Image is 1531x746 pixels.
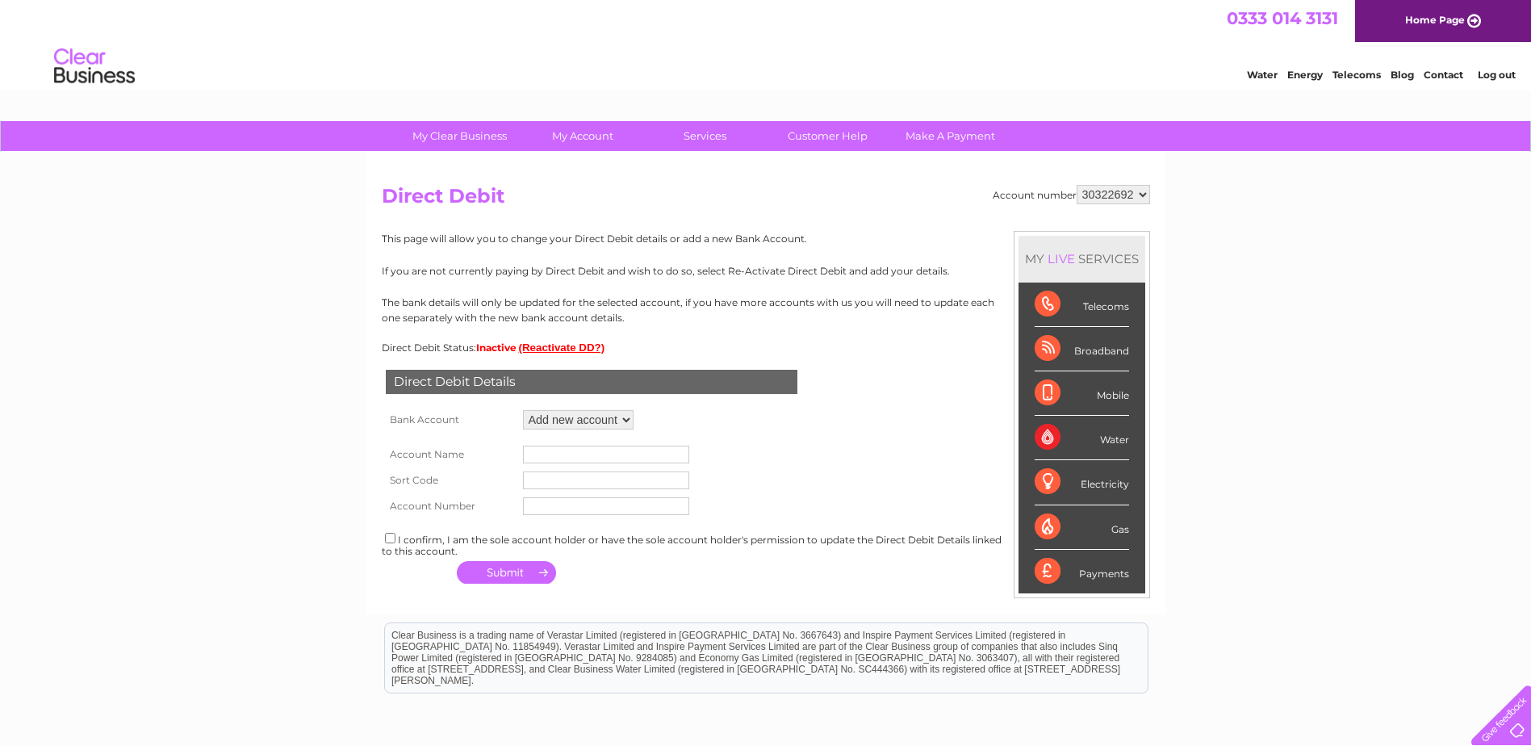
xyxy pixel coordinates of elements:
a: Blog [1391,69,1414,81]
span: Inactive [476,342,517,354]
p: If you are not currently paying by Direct Debit and wish to do so, select Re-Activate Direct Debi... [382,263,1150,279]
button: (Reactivate DD?) [519,342,605,354]
a: Energy [1287,69,1323,81]
img: logo.png [53,42,136,91]
div: MY SERVICES [1019,236,1145,282]
a: My Account [516,121,649,151]
a: My Clear Business [393,121,526,151]
th: Bank Account [382,406,519,434]
a: Telecoms [1332,69,1381,81]
div: Gas [1035,505,1129,550]
a: Make A Payment [884,121,1017,151]
th: Sort Code [382,467,519,493]
a: Log out [1478,69,1516,81]
div: Account number [993,185,1150,204]
div: Clear Business is a trading name of Verastar Limited (registered in [GEOGRAPHIC_DATA] No. 3667643... [385,9,1148,78]
div: Broadband [1035,327,1129,371]
div: Payments [1035,550,1129,593]
th: Account Number [382,493,519,519]
div: Water [1035,416,1129,460]
div: Mobile [1035,371,1129,416]
a: Water [1247,69,1278,81]
h2: Direct Debit [382,185,1150,216]
p: The bank details will only be updated for the selected account, if you have more accounts with us... [382,295,1150,325]
div: Direct Debit Status: [382,342,1150,354]
a: 0333 014 3131 [1227,8,1338,28]
a: Contact [1424,69,1463,81]
th: Account Name [382,442,519,467]
a: Customer Help [761,121,894,151]
div: Electricity [1035,460,1129,505]
a: Services [638,121,772,151]
div: I confirm, I am the sole account holder or have the sole account holder's permission to update th... [382,530,1150,557]
div: LIVE [1044,251,1078,266]
div: Direct Debit Details [386,370,797,394]
p: This page will allow you to change your Direct Debit details or add a new Bank Account. [382,231,1150,246]
div: Telecoms [1035,283,1129,327]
